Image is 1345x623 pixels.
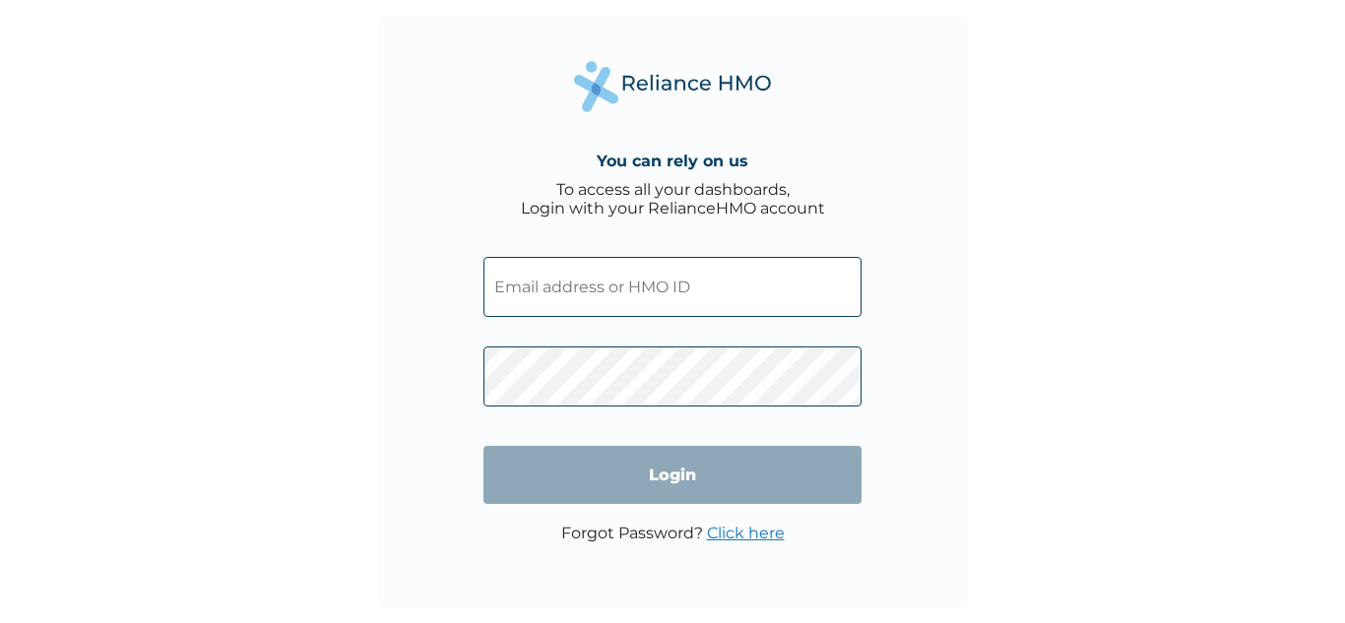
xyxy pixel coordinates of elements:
a: Click here [707,524,785,542]
input: Login [483,446,862,504]
p: Forgot Password? [561,524,785,542]
div: To access all your dashboards, Login with your RelianceHMO account [521,180,825,218]
input: Email address or HMO ID [483,257,862,317]
img: Reliance Health's Logo [574,61,771,111]
h4: You can rely on us [597,152,748,170]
